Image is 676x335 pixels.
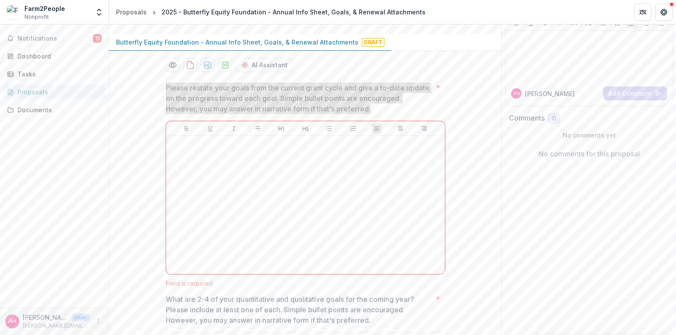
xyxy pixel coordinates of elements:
[116,7,147,17] div: Proposals
[395,123,406,134] button: Align Center
[17,87,98,97] div: Proposals
[3,103,105,117] a: Documents
[183,58,197,72] button: download-proposal
[3,31,105,45] button: Notifications11
[23,322,89,330] p: [PERSON_NAME][EMAIL_ADDRESS][DOMAIN_NAME]
[348,123,358,134] button: Ordered List
[93,34,102,43] span: 11
[419,123,429,134] button: Align Right
[371,123,382,134] button: Align Left
[161,7,426,17] div: 2025 - Butterfly Equity Foundation - Annual Info Sheet, Goals, & Renewal Attachments
[7,5,21,19] img: Farm2People
[3,85,105,99] a: Proposals
[525,89,575,98] p: [PERSON_NAME]
[300,123,311,134] button: Heading 2
[24,13,49,21] span: Nonprofit
[93,316,103,327] button: More
[17,52,98,61] div: Dashboard
[634,3,652,21] button: Partners
[166,58,180,72] button: Preview ebcc25b5-193f-4b24-8eb3-c534c6e947ef-0.pdf
[181,123,192,134] button: Bold
[552,115,556,122] span: 0
[539,149,640,159] p: No comments for this proposal
[3,49,105,63] a: Dashboard
[166,280,445,287] div: Field is required
[72,314,89,321] p: User
[166,83,432,114] p: Please restate your goals from the current grant cycle and give a to-date update on the progress ...
[655,3,673,21] button: Get Help
[23,313,68,322] p: [PERSON_NAME]
[113,6,429,18] nav: breadcrumb
[509,114,545,122] h2: Comments
[3,67,105,81] a: Tasks
[116,38,358,47] p: Butterfly Equity Foundation - Annual Info Sheet, Goals, & Renewal Attachments
[8,318,16,324] div: Anna Hopkins
[201,58,215,72] button: download-proposal
[24,4,65,13] div: Farm2People
[205,123,216,134] button: Underline
[276,123,287,134] button: Heading 1
[113,6,150,18] a: Proposals
[218,58,232,72] button: download-proposal
[17,105,98,114] div: Documents
[166,294,432,325] p: What are 2-4 of your quantitative and qualitative goals for the coming year? Please include at le...
[93,3,105,21] button: Open entity switcher
[513,91,520,96] div: Anna Hopkins
[17,69,98,79] div: Tasks
[324,123,334,134] button: Bullet List
[236,58,293,72] button: AI Assistant
[17,35,93,42] span: Notifications
[603,86,667,100] button: Add Comment
[253,123,263,134] button: Strike
[229,123,239,134] button: Italicize
[509,131,669,140] p: No comments yet
[362,38,384,47] span: Draft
